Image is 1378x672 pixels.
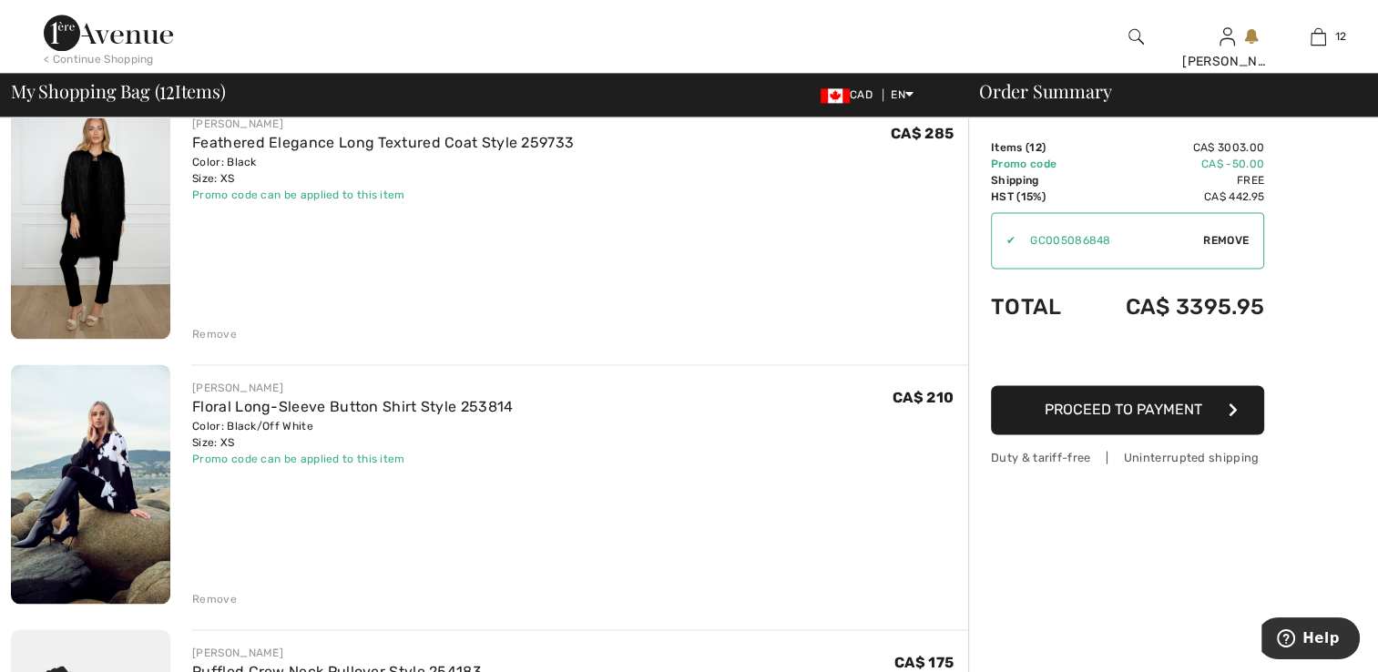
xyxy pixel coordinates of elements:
[991,188,1083,205] td: HST (15%)
[192,645,482,661] div: [PERSON_NAME]
[1273,25,1363,47] a: 12
[894,654,954,671] span: CA$ 175
[11,82,226,100] span: My Shopping Bag ( Items)
[1083,139,1264,156] td: CA$ 3003.00
[893,389,954,406] span: CA$ 210
[11,100,170,340] img: Feathered Elegance Long Textured Coat Style 259733
[991,139,1083,156] td: Items ( )
[1311,25,1326,47] img: My Bag
[192,418,513,451] div: Color: Black/Off White Size: XS
[1083,276,1264,338] td: CA$ 3395.95
[11,364,170,604] img: Floral Long-Sleeve Button Shirt Style 253814
[992,232,1016,249] div: ✔
[44,51,154,67] div: < Continue Shopping
[44,15,173,51] img: 1ère Avenue
[1128,25,1144,47] img: search the website
[192,591,237,607] div: Remove
[1029,141,1042,154] span: 12
[192,451,513,467] div: Promo code can be applied to this item
[192,187,574,203] div: Promo code can be applied to this item
[991,385,1264,434] button: Proceed to Payment
[1261,617,1360,663] iframe: Opens a widget where you can find more information
[957,82,1367,100] div: Order Summary
[991,172,1083,188] td: Shipping
[192,154,574,187] div: Color: Black Size: XS
[991,156,1083,172] td: Promo code
[891,88,914,101] span: EN
[1335,28,1347,45] span: 12
[1083,156,1264,172] td: CA$ -50.00
[192,134,574,151] a: Feathered Elegance Long Textured Coat Style 259733
[821,88,880,101] span: CAD
[192,380,513,396] div: [PERSON_NAME]
[192,326,237,342] div: Remove
[1220,25,1235,47] img: My Info
[192,116,574,132] div: [PERSON_NAME]
[1083,188,1264,205] td: CA$ 442.95
[1045,401,1202,418] span: Proceed to Payment
[991,276,1083,338] td: Total
[1016,213,1203,268] input: Promo code
[821,88,850,103] img: Canadian Dollar
[991,338,1264,379] iframe: PayPal-paypal
[1182,52,1271,71] div: [PERSON_NAME]
[1083,172,1264,188] td: Free
[1220,27,1235,45] a: Sign In
[192,398,513,415] a: Floral Long-Sleeve Button Shirt Style 253814
[1203,232,1249,249] span: Remove
[891,125,954,142] span: CA$ 285
[159,77,175,101] span: 12
[991,449,1264,466] div: Duty & tariff-free | Uninterrupted shipping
